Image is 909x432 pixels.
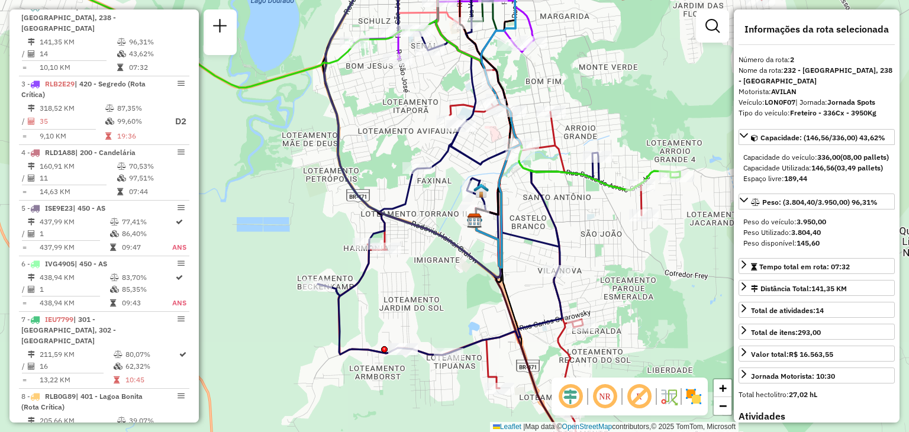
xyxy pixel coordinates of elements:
[178,315,185,323] em: Opções
[591,382,619,411] span: Ocultar NR
[39,228,109,240] td: 1
[114,363,123,370] i: % de utilização da cubagem
[45,148,75,157] span: RLD1A88
[739,411,895,422] h4: Atividades
[739,147,895,189] div: Capacidade: (146,56/336,00) 43,62%
[117,38,126,46] i: % de utilização do peso
[28,118,35,125] i: Total de Atividades
[751,371,835,382] div: Jornada Motorista: 10:30
[388,343,418,355] div: Atividade não roteirizada - DISTRIBUIDORA DOIS C
[795,98,875,107] span: | Jornada:
[739,54,895,65] div: Número da rota:
[467,213,482,228] img: CDD Santa Cruz do Sul
[21,241,27,253] td: =
[21,315,116,345] span: | 301 - [GEOGRAPHIC_DATA], 302 - [GEOGRAPHIC_DATA]
[45,392,76,401] span: RLB0G89
[39,374,113,386] td: 13,22 KM
[105,105,114,112] i: % de utilização do peso
[771,87,797,96] strong: AVILAN
[117,188,123,195] i: Tempo total em rota
[789,390,817,399] strong: 27,02 hL
[75,148,136,157] span: | 200 - Candelária
[811,163,834,172] strong: 146,56
[125,374,178,386] td: 10:45
[739,258,895,274] a: Tempo total em rota: 07:32
[45,79,75,88] span: RLB2E29
[21,283,27,295] td: /
[493,423,521,431] a: Leaflet
[21,392,143,411] span: 8 -
[45,259,75,268] span: IVG4905
[790,108,876,117] strong: Freteiro - 336Cx - 3950Kg
[21,148,136,157] span: 4 -
[21,259,107,268] span: 6 -
[128,48,185,60] td: 43,62%
[39,114,105,129] td: 35
[39,48,117,60] td: 14
[684,387,703,406] img: Exibir/Ocultar setores
[125,349,178,360] td: 80,07%
[28,218,35,225] i: Distância Total
[743,163,890,173] div: Capacidade Utilizada:
[128,62,185,73] td: 07:32
[39,160,117,172] td: 160,91 KM
[743,227,890,238] div: Peso Utilizado:
[21,172,27,184] td: /
[75,259,107,268] span: | 450 - AS
[176,218,183,225] i: Rota otimizada
[21,297,27,309] td: =
[114,351,123,358] i: % de utilização do peso
[128,36,185,48] td: 96,31%
[110,274,119,281] i: % de utilização do peso
[117,64,123,71] i: Tempo total em rota
[743,152,890,163] div: Capacidade do veículo:
[39,62,117,73] td: 10,10 KM
[21,2,116,33] span: 2 -
[178,392,185,399] em: Opções
[798,328,821,337] strong: 293,00
[125,360,178,372] td: 62,32%
[28,351,35,358] i: Distância Total
[39,297,109,309] td: 438,94 KM
[739,367,895,383] a: Jornada Motorista: 10:30
[121,283,172,295] td: 85,35%
[834,163,883,172] strong: (03,49 pallets)
[21,360,27,372] td: /
[117,417,126,424] i: % de utilização do peso
[28,363,35,370] i: Total de Atividades
[28,286,35,293] i: Total de Atividades
[556,382,585,411] span: Ocultar deslocamento
[128,415,185,427] td: 39,07%
[39,415,117,427] td: 205,66 KM
[28,38,35,46] i: Distância Total
[817,153,840,162] strong: 336,00
[714,379,731,397] a: Zoom in
[784,174,807,183] strong: 189,44
[811,284,847,293] span: 141,35 KM
[21,204,105,212] span: 5 -
[751,327,821,338] div: Total de itens:
[719,381,727,395] span: +
[21,315,116,345] span: 7 -
[751,283,847,294] div: Distância Total:
[39,272,109,283] td: 438,94 KM
[21,2,116,33] span: | 232 - [GEOGRAPHIC_DATA], 238 - [GEOGRAPHIC_DATA]
[110,299,116,307] i: Tempo total em rota
[117,130,164,142] td: 19:36
[739,86,895,97] div: Motorista:
[39,349,113,360] td: 211,59 KM
[739,212,895,253] div: Peso: (3.804,40/3.950,00) 96,31%
[21,392,143,411] span: | 401 - Lagoa Bonita (Rota Crítica)
[739,302,895,318] a: Total de atividades:14
[739,66,892,85] strong: 232 - [GEOGRAPHIC_DATA], 238 - [GEOGRAPHIC_DATA]
[178,260,185,267] em: Opções
[39,241,109,253] td: 437,99 KM
[659,387,678,406] img: Fluxo de ruas
[39,36,117,48] td: 141,35 KM
[172,297,187,309] td: ANS
[165,115,186,128] p: D2
[790,55,794,64] strong: 2
[28,163,35,170] i: Distância Total
[743,238,890,249] div: Peso disponível:
[759,262,850,271] span: Tempo total em rota: 07:32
